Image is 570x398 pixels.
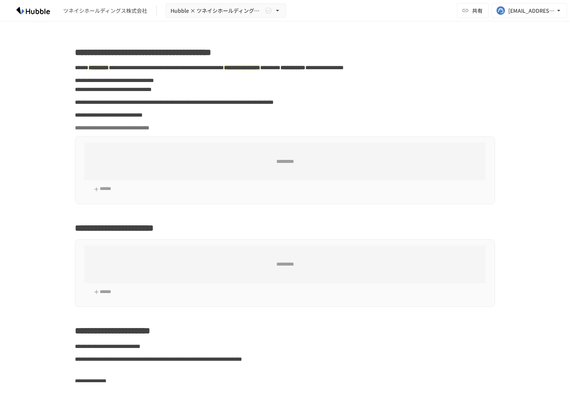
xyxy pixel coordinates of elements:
span: 共有 [472,6,483,15]
div: ツネイシホールディングス株式会社 [63,7,147,15]
button: [EMAIL_ADDRESS][DOMAIN_NAME] [492,3,567,18]
button: Hubble × ツネイシホールディングス株式会社 オンボーディングプロジェクト [166,3,286,18]
span: Hubble × ツネイシホールディングス株式会社 オンボーディングプロジェクト [171,6,263,15]
div: [EMAIL_ADDRESS][DOMAIN_NAME] [508,6,555,15]
img: HzDRNkGCf7KYO4GfwKnzITak6oVsp5RHeZBEM1dQFiQ [9,5,57,17]
button: 共有 [457,3,489,18]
